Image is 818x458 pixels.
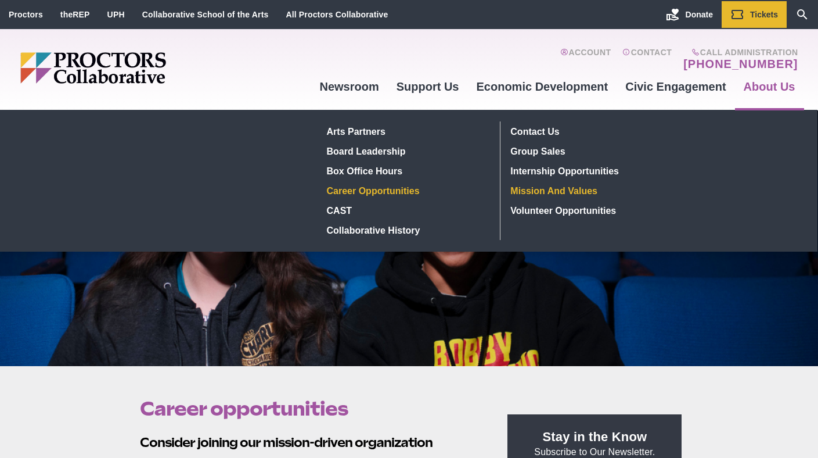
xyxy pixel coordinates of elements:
[506,181,676,201] a: Mission and Values
[322,121,491,141] a: Arts Partners
[9,10,43,19] a: Proctors
[322,141,491,161] a: Board Leadership
[680,48,798,57] span: Call Administration
[311,71,387,102] a: Newsroom
[506,201,676,220] a: Volunteer Opportunities
[20,52,255,84] img: Proctors logo
[140,398,481,420] h1: Career opportunities
[686,10,713,19] span: Donate
[722,1,787,28] a: Tickets
[322,201,491,220] a: CAST
[506,141,676,161] a: Group Sales
[617,71,734,102] a: Civic Engagement
[543,430,647,444] strong: Stay in the Know
[735,71,804,102] a: About Us
[322,161,491,181] a: Box Office hours
[560,48,611,71] a: Account
[322,181,491,201] a: Career Opportunities
[657,1,722,28] a: Donate
[322,220,491,240] a: Collaborative History
[286,10,388,19] a: All Proctors Collaborative
[468,71,617,102] a: Economic Development
[107,10,125,19] a: UPH
[388,71,468,102] a: Support Us
[622,48,672,71] a: Contact
[683,57,798,71] a: [PHONE_NUMBER]
[140,435,433,450] strong: Consider joining our mission-driven organization
[506,121,676,141] a: Contact Us
[142,10,269,19] a: Collaborative School of the Arts
[506,161,676,181] a: Internship Opportunities
[787,1,818,28] a: Search
[750,10,778,19] span: Tickets
[60,10,90,19] a: theREP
